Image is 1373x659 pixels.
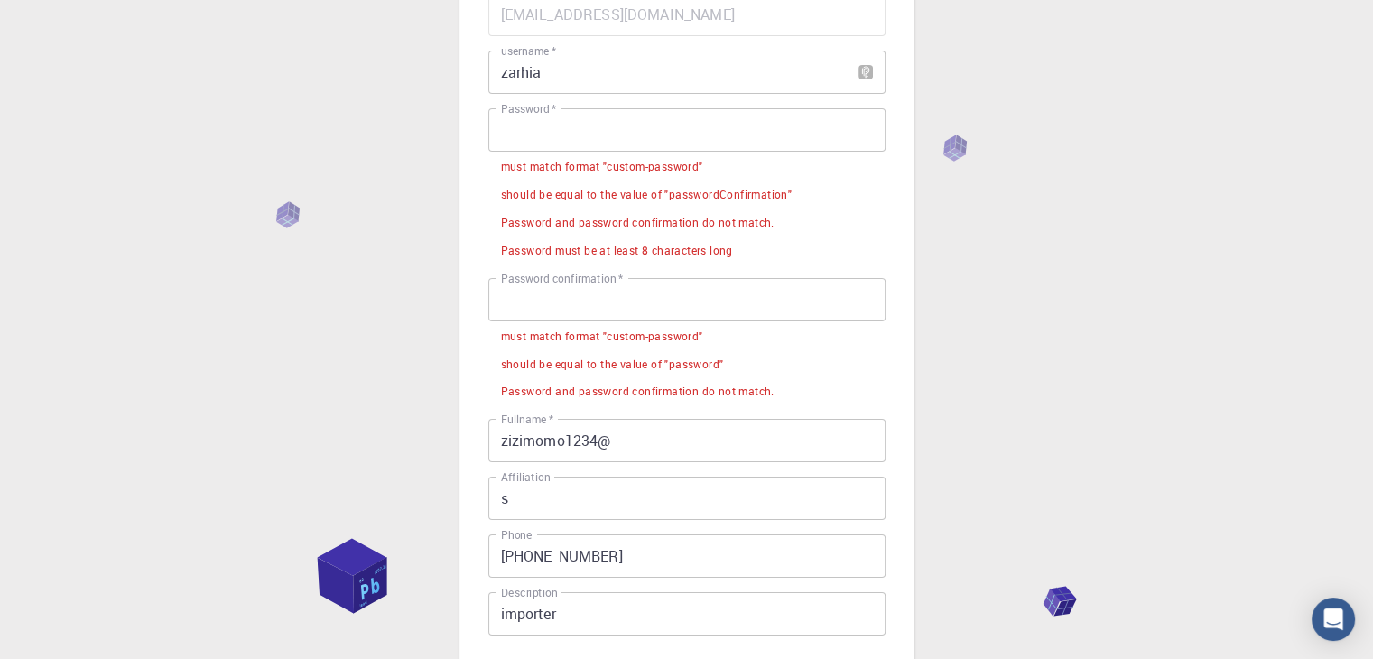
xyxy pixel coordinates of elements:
[501,242,733,260] div: Password must be at least 8 characters long
[501,101,556,116] label: Password
[501,383,775,401] div: Password and password confirmation do not match.
[501,158,703,176] div: must match format "custom-password"
[501,585,558,600] label: Description
[501,271,623,286] label: Password confirmation
[501,214,775,232] div: Password and password confirmation do not match.
[501,186,793,204] div: should be equal to the value of "passwordConfirmation"
[1312,598,1355,641] div: Open Intercom Messenger
[501,412,553,427] label: Fullname
[501,43,556,59] label: username
[501,469,550,485] label: Affiliation
[501,328,703,346] div: must match format "custom-password"
[501,527,532,543] label: Phone
[501,356,724,374] div: should be equal to the value of "password"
